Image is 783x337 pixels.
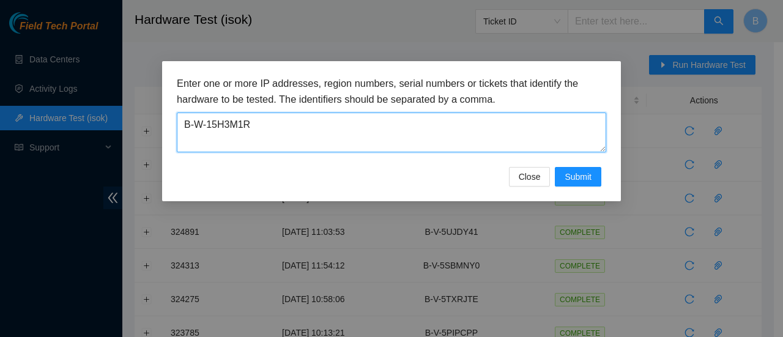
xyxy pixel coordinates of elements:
span: Submit [565,170,592,183]
h3: Enter one or more IP addresses, region numbers, serial numbers or tickets that identify the hardw... [177,76,606,107]
textarea: B-W-15H3M1R [177,113,606,152]
span: Close [519,170,541,183]
button: Submit [555,167,601,187]
button: Close [509,167,551,187]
